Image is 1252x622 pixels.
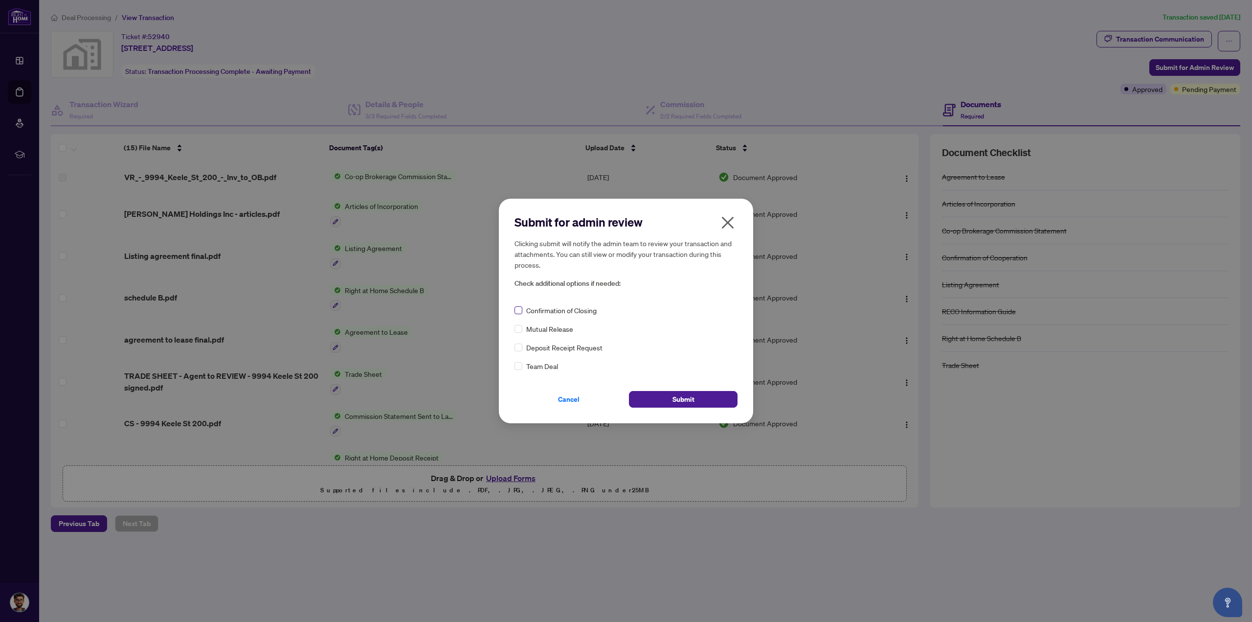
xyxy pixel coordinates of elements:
button: Submit [629,391,738,408]
span: Check additional options if needed: [514,278,738,289]
span: Mutual Release [526,323,573,334]
span: close [720,215,736,230]
span: Deposit Receipt Request [526,342,603,353]
button: Cancel [514,391,623,408]
span: Confirmation of Closing [526,305,597,316]
span: Team Deal [526,361,558,371]
span: Cancel [558,392,580,407]
span: Submit [672,392,694,407]
h2: Submit for admin review [514,214,738,230]
h5: Clicking submit will notify the admin team to review your transaction and attachments. You can st... [514,238,738,270]
button: Open asap [1213,588,1242,617]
